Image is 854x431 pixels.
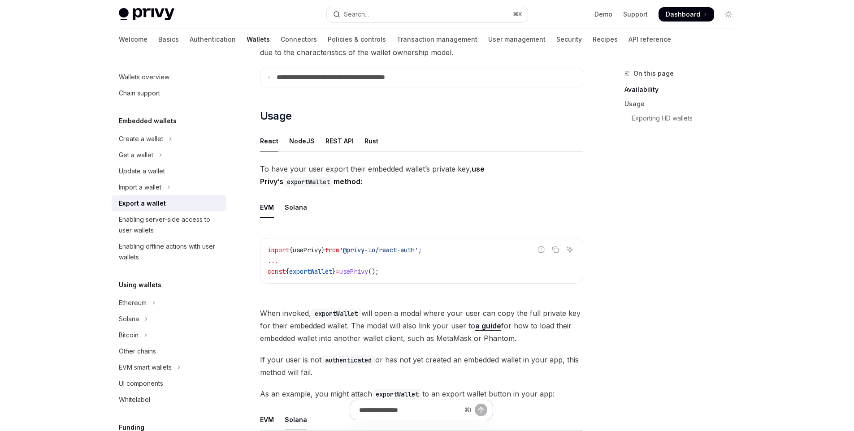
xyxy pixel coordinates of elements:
span: import [268,246,289,254]
a: Update a wallet [112,163,226,179]
a: Policies & controls [328,29,386,50]
input: Ask a question... [359,400,461,420]
span: exportWallet [289,267,332,276]
div: Solana [119,314,139,324]
div: Solana [285,197,307,218]
button: Toggle Get a wallet section [112,147,226,163]
div: Search... [344,9,369,20]
span: } [332,267,336,276]
button: Toggle Create a wallet section [112,131,226,147]
span: usePrivy [339,267,368,276]
h5: Using wallets [119,280,161,290]
button: Toggle dark mode [721,7,736,22]
span: const [268,267,286,276]
button: Copy the contents from the code block [550,244,561,255]
a: Security [556,29,582,50]
a: Welcome [119,29,147,50]
img: light logo [119,8,174,21]
a: Whitelabel [112,392,226,408]
div: Ethereum [119,297,147,308]
a: Wallets overview [112,69,226,85]
div: Export a wallet [119,198,166,209]
a: Demo [594,10,612,19]
div: Enabling offline actions with user wallets [119,241,221,263]
a: Connectors [281,29,317,50]
a: Authentication [190,29,236,50]
span: = [336,267,339,276]
a: Export a wallet [112,195,226,211]
button: Toggle Ethereum section [112,295,226,311]
div: Chain support [119,88,160,99]
a: Usage [624,97,743,111]
div: Whitelabel [119,394,150,405]
a: Enabling server-side access to user wallets [112,211,226,238]
a: UI components [112,375,226,392]
span: If your user is not or has not yet created an embedded wallet in your app, this method will fail. [260,353,583,379]
div: React [260,130,278,151]
div: Get a wallet [119,150,153,160]
div: Create a wallet [119,134,163,144]
span: ⌘ K [513,11,522,18]
div: Import a wallet [119,182,161,193]
h5: Embedded wallets [119,116,177,126]
code: authenticated [321,355,375,365]
button: Toggle Solana section [112,311,226,327]
button: Open search [327,6,528,22]
div: Enabling server-side access to user wallets [119,214,221,236]
div: Wallets overview [119,72,169,82]
a: Recipes [593,29,618,50]
button: Toggle Bitcoin section [112,327,226,343]
div: Rust [364,130,378,151]
span: '@privy-io/react-auth' [339,246,418,254]
a: Wallets [247,29,270,50]
span: ... [268,257,278,265]
span: When invoked, will open a modal where your user can copy the full private key for their embedded ... [260,307,583,345]
span: { [286,267,289,276]
a: Exporting HD wallets [624,111,743,125]
a: Basics [158,29,179,50]
span: Usage [260,109,292,123]
button: Ask AI [564,244,576,255]
span: To have your user export their embedded wallet’s private key, [260,163,583,188]
strong: use Privy’s method: [260,164,485,186]
div: NodeJS [289,130,315,151]
div: REST API [325,130,354,151]
a: Enabling offline actions with user wallets [112,238,226,265]
a: Other chains [112,343,226,359]
span: (); [368,267,379,276]
a: Availability [624,82,743,97]
a: Dashboard [659,7,714,22]
div: Other chains [119,346,156,357]
a: Transaction management [397,29,477,50]
code: exportWallet [372,389,422,399]
span: On this page [633,68,674,79]
a: Support [623,10,648,19]
span: } [321,246,325,254]
a: a guide [475,321,501,331]
a: API reference [629,29,671,50]
span: Dashboard [666,10,700,19]
div: EVM smart wallets [119,362,172,373]
div: EVM [260,197,274,218]
span: ; [418,246,422,254]
a: User management [488,29,546,50]
code: exportWallet [283,177,334,187]
span: As an example, you might attach to an export wallet button in your app: [260,388,583,400]
a: Chain support [112,85,226,101]
button: Toggle EVM smart wallets section [112,359,226,375]
code: exportWallet [311,309,361,319]
div: UI components [119,378,163,389]
div: Update a wallet [119,166,165,177]
button: Send message [475,404,487,416]
button: Report incorrect code [535,244,547,255]
div: Bitcoin [119,330,139,340]
button: Toggle Import a wallet section [112,179,226,195]
span: from [325,246,339,254]
span: { [289,246,293,254]
span: usePrivy [293,246,321,254]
